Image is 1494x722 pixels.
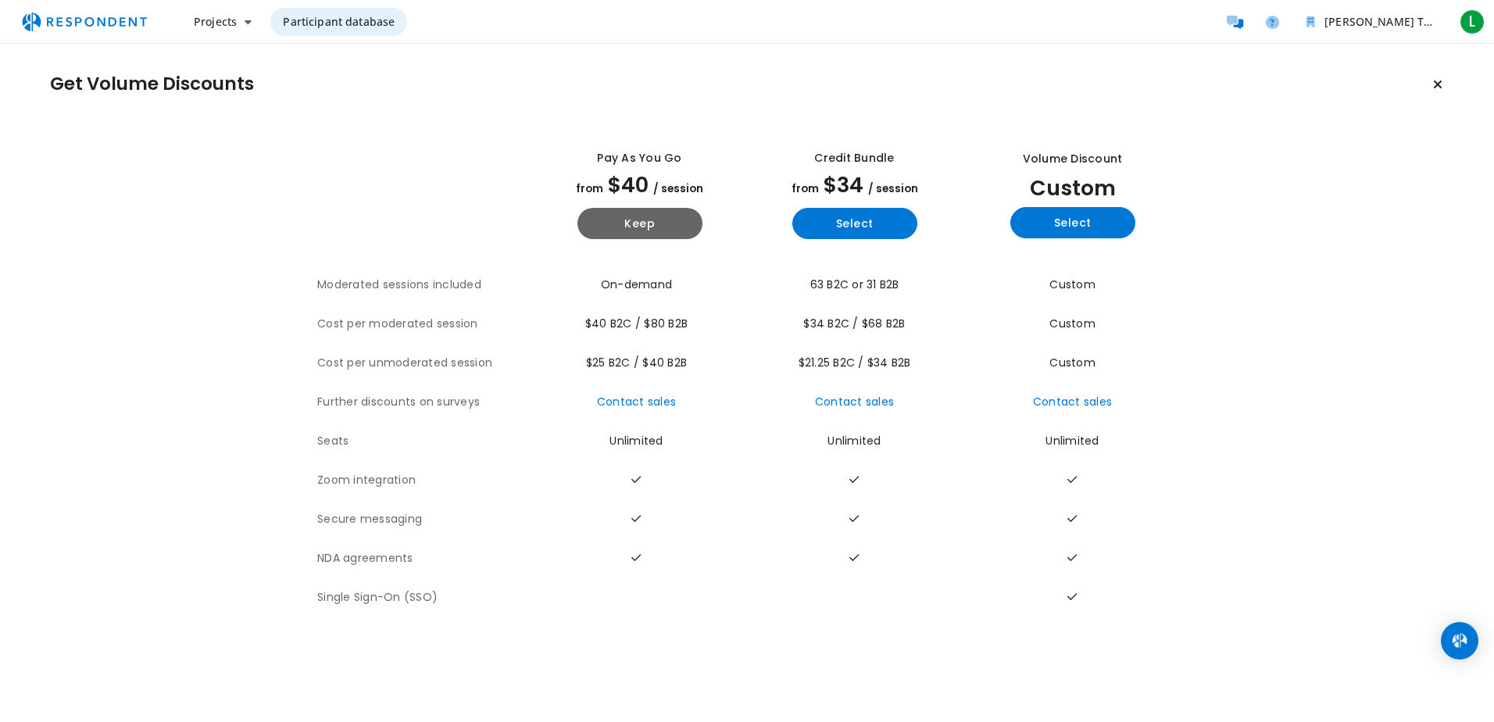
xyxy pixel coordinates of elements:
[1324,14,1447,29] span: [PERSON_NAME] Team
[815,394,894,409] a: Contact sales
[317,578,532,617] th: Single Sign-On (SSO)
[577,208,702,239] button: Keep current yearly payg plan
[317,266,532,305] th: Moderated sessions included
[792,208,917,239] button: Select yearly basic plan
[1023,151,1123,167] div: Volume Discount
[317,422,532,461] th: Seats
[799,355,911,370] span: $21.25 B2C / $34 B2B
[586,355,687,370] span: $25 B2C / $40 B2B
[181,8,264,36] button: Projects
[1010,207,1135,238] button: Select yearly custom_static plan
[1049,316,1095,331] span: Custom
[317,305,532,344] th: Cost per moderated session
[608,170,649,199] span: $40
[609,433,663,449] span: Unlimited
[1441,622,1478,659] div: Open Intercom Messenger
[1456,8,1488,36] button: L
[1294,8,1450,36] button: Ivan Sebastian Kulai Team
[585,316,688,331] span: $40 B2C / $80 B2B
[317,344,532,383] th: Cost per unmoderated session
[803,316,905,331] span: $34 B2C / $68 B2B
[576,181,603,196] span: from
[792,181,819,196] span: from
[1256,6,1288,38] a: Help and support
[50,73,254,95] h1: Get Volume Discounts
[194,14,237,29] span: Projects
[317,539,532,578] th: NDA agreements
[1033,394,1112,409] a: Contact sales
[1049,277,1095,292] span: Custom
[827,433,881,449] span: Unlimited
[1460,9,1485,34] span: L
[814,150,894,166] div: Credit Bundle
[270,8,407,36] a: Participant database
[597,150,681,166] div: Pay as you go
[597,394,676,409] a: Contact sales
[1045,433,1099,449] span: Unlimited
[810,277,899,292] span: 63 B2C or 31 B2B
[13,7,156,37] img: respondent-logo.png
[601,277,672,292] span: On-demand
[317,500,532,539] th: Secure messaging
[1030,173,1116,202] span: Custom
[317,383,532,422] th: Further discounts on surveys
[283,14,395,29] span: Participant database
[824,170,863,199] span: $34
[1049,355,1095,370] span: Custom
[653,181,703,196] span: / session
[1219,6,1250,38] a: Message participants
[1422,69,1453,100] button: Keep current plan
[317,461,532,500] th: Zoom integration
[868,181,918,196] span: / session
